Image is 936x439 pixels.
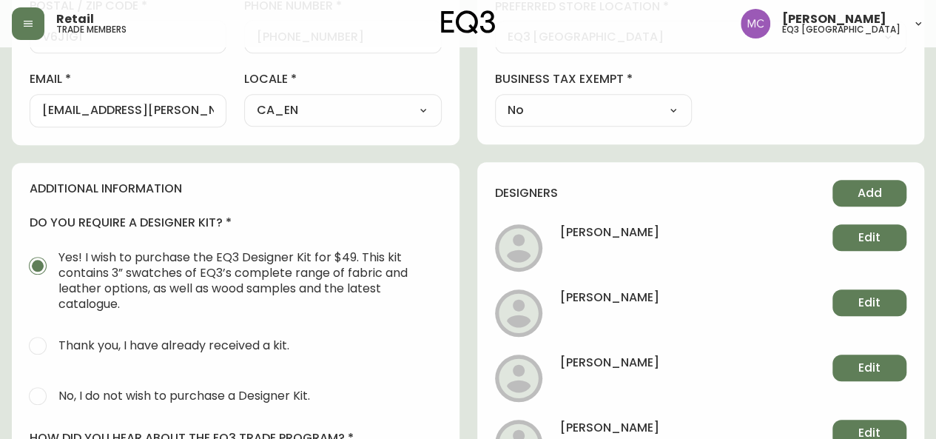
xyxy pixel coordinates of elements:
[560,224,659,251] h4: [PERSON_NAME]
[782,13,886,25] span: [PERSON_NAME]
[56,25,127,34] h5: trade members
[858,360,881,376] span: Edit
[30,215,442,231] h4: do you require a designer kit?
[832,180,906,207] button: Add
[560,289,659,316] h4: [PERSON_NAME]
[782,25,900,34] h5: eq3 [GEOGRAPHIC_DATA]
[58,388,310,403] span: No, I do not wish to purchase a Designer Kit.
[30,181,442,197] h4: additional information
[741,9,770,38] img: 6dbdb61c5655a9a555815750a11666cc
[56,13,94,25] span: Retail
[858,229,881,246] span: Edit
[832,289,906,316] button: Edit
[858,295,881,311] span: Edit
[832,355,906,381] button: Edit
[58,338,289,353] span: Thank you, I have already received a kit.
[58,249,430,312] span: Yes! I wish to purchase the EQ3 Designer Kit for $49. This kit contains 3” swatches of EQ3’s comp...
[495,71,692,87] label: business tax exempt
[858,185,882,201] span: Add
[441,10,496,34] img: logo
[832,224,906,251] button: Edit
[30,71,226,87] label: email
[560,355,659,381] h4: [PERSON_NAME]
[495,185,558,201] h4: designers
[244,71,441,87] label: locale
